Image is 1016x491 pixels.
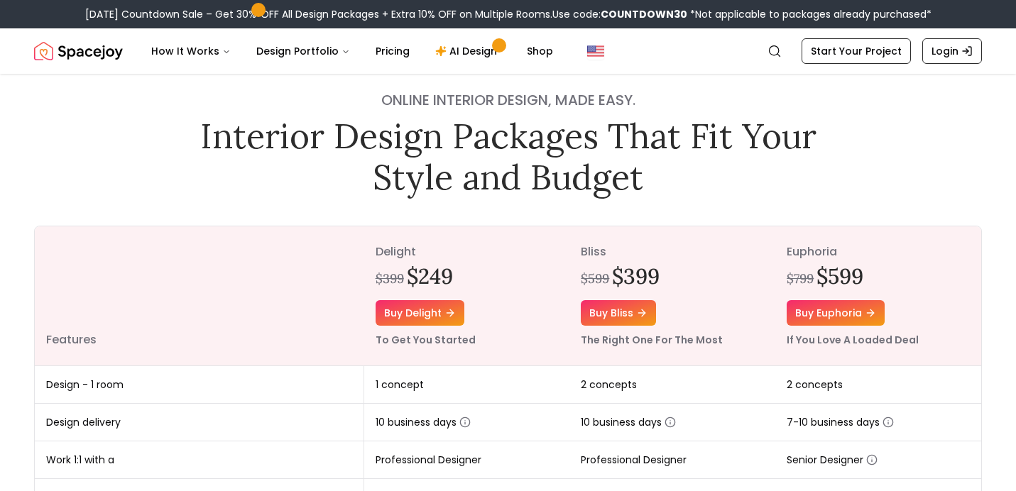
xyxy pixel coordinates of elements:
[376,453,481,467] span: Professional Designer
[35,366,364,404] td: Design - 1 room
[364,37,421,65] a: Pricing
[787,415,894,429] span: 7-10 business days
[34,28,982,74] nav: Global
[581,415,676,429] span: 10 business days
[581,377,637,392] span: 2 concepts
[601,7,687,21] b: COUNTDOWN30
[407,263,453,289] h2: $249
[35,441,364,479] td: Work 1:1 with a
[787,243,970,260] p: euphoria
[787,300,885,326] a: Buy euphoria
[85,7,932,21] div: [DATE] Countdown Sale – Get 30% OFF All Design Packages + Extra 10% OFF on Multiple Rooms.
[581,453,687,467] span: Professional Designer
[787,269,814,289] div: $799
[787,333,919,347] small: If You Love A Loaded Deal
[190,90,826,110] h4: Online interior design, made easy.
[581,300,656,326] a: Buy bliss
[190,116,826,197] h1: Interior Design Packages That Fit Your Style and Budget
[376,300,464,326] a: Buy delight
[581,243,764,260] p: bliss
[34,37,123,65] img: Spacejoy Logo
[35,404,364,441] td: Design delivery
[34,37,123,65] a: Spacejoy
[140,37,564,65] nav: Main
[424,37,513,65] a: AI Design
[140,37,242,65] button: How It Works
[687,7,932,21] span: *Not applicable to packages already purchased*
[376,415,471,429] span: 10 business days
[552,7,687,21] span: Use code:
[587,43,604,60] img: United States
[376,377,424,392] span: 1 concept
[787,453,878,467] span: Senior Designer
[581,333,723,347] small: The Right One For The Most
[35,226,364,366] th: Features
[802,38,911,64] a: Start Your Project
[245,37,361,65] button: Design Portfolio
[922,38,982,64] a: Login
[376,269,404,289] div: $399
[581,269,609,289] div: $599
[515,37,564,65] a: Shop
[816,263,863,289] h2: $599
[376,333,476,347] small: To Get You Started
[376,243,559,260] p: delight
[612,263,660,289] h2: $399
[787,377,843,392] span: 2 concepts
